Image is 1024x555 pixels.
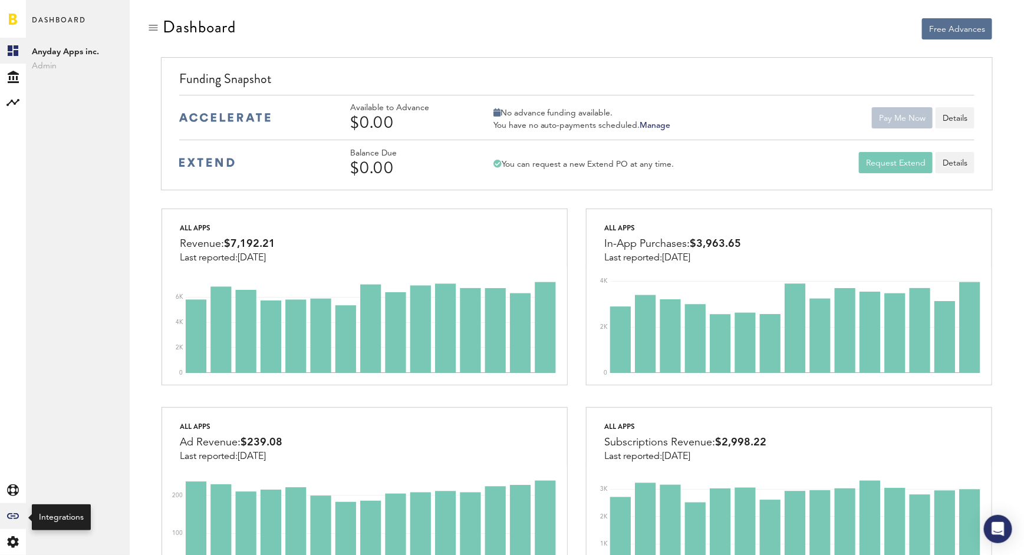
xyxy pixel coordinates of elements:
[180,253,275,263] div: Last reported:
[176,319,183,325] text: 4K
[172,530,183,536] text: 100
[238,253,266,263] span: [DATE]
[493,159,674,170] div: You can request a new Extend PO at any time.
[604,370,607,376] text: 0
[600,486,608,492] text: 3K
[32,45,124,59] span: Anyday Apps inc.
[350,148,462,158] div: Balance Due
[690,239,741,249] span: $3,963.65
[179,158,235,167] img: extend-medium-blue-logo.svg
[32,59,124,73] span: Admin
[350,103,462,113] div: Available to Advance
[604,434,766,451] div: Subscriptions Revenue:
[936,152,974,173] a: Details
[493,120,671,131] div: You have no auto-payments scheduled.
[984,515,1012,543] div: Open Intercom Messenger
[180,434,282,451] div: Ad Revenue:
[176,345,183,351] text: 2K
[179,113,271,122] img: accelerate-medium-blue-logo.svg
[180,235,275,253] div: Revenue:
[600,279,608,285] text: 4K
[39,511,84,523] div: Integrations
[180,221,275,235] div: All apps
[600,514,608,520] text: 2K
[350,113,462,132] div: $0.00
[241,437,282,448] span: $239.08
[604,419,766,434] div: All apps
[180,419,282,434] div: All apps
[180,451,282,462] div: Last reported:
[922,18,992,39] button: Free Advances
[179,370,183,376] text: 0
[179,70,974,95] div: Funding Snapshot
[936,107,974,128] button: Details
[662,452,690,461] span: [DATE]
[493,108,671,118] div: No advance funding available.
[163,18,236,37] div: Dashboard
[176,295,183,300] text: 6K
[350,158,462,177] div: $0.00
[662,253,690,263] span: [DATE]
[640,121,671,130] a: Manage
[25,8,67,19] span: Support
[604,253,741,263] div: Last reported:
[172,493,183,498] text: 200
[604,451,766,462] div: Last reported:
[224,239,275,249] span: $7,192.21
[32,13,86,38] span: Dashboard
[600,541,608,547] text: 1K
[604,235,741,253] div: In-App Purchases:
[238,452,266,461] span: [DATE]
[872,107,933,128] button: Pay Me Now
[859,152,933,173] button: Request Extend
[600,324,608,330] text: 2K
[715,437,766,448] span: $2,998.22
[604,221,741,235] div: All apps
